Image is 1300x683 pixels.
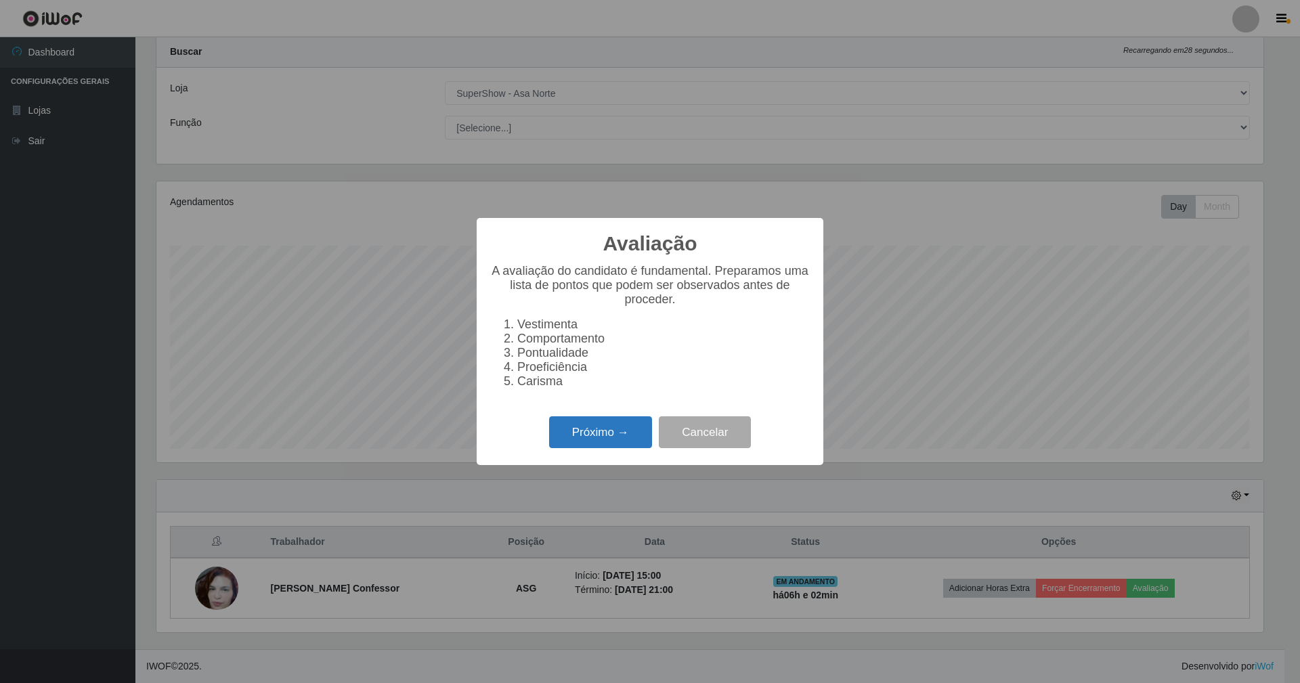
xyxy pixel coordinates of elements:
li: Comportamento [517,332,810,346]
h2: Avaliação [603,232,697,256]
li: Pontualidade [517,346,810,360]
button: Cancelar [659,416,751,448]
li: Vestimenta [517,317,810,332]
p: A avaliação do candidato é fundamental. Preparamos uma lista de pontos que podem ser observados a... [490,264,810,307]
li: Carisma [517,374,810,389]
li: Proeficiência [517,360,810,374]
button: Próximo → [549,416,652,448]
